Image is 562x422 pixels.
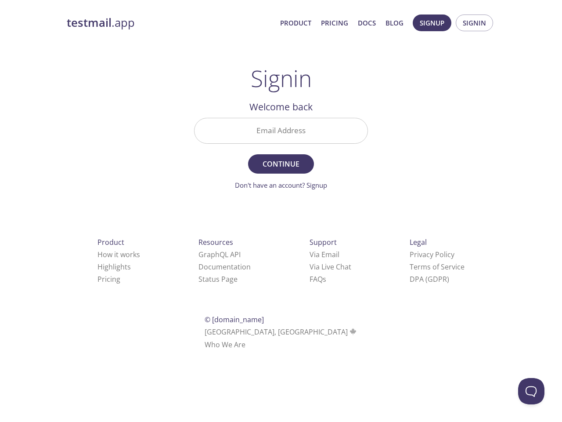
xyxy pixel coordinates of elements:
a: DPA (GDPR) [410,274,449,284]
span: [GEOGRAPHIC_DATA], [GEOGRAPHIC_DATA] [205,327,358,337]
a: FAQ [310,274,326,284]
a: Product [280,17,311,29]
button: Continue [248,154,314,174]
a: Pricing [97,274,120,284]
a: How it works [97,250,140,259]
span: Signup [420,17,444,29]
h2: Welcome back [194,99,368,114]
span: Support [310,237,337,247]
a: Terms of Service [410,262,465,272]
span: s [323,274,326,284]
button: Signin [456,15,493,31]
button: Signup [413,15,451,31]
strong: testmail [67,15,112,30]
a: Documentation [198,262,251,272]
a: Privacy Policy [410,250,454,259]
a: Highlights [97,262,131,272]
a: Who We Are [205,340,245,349]
h1: Signin [251,65,312,91]
a: Don't have an account? Signup [235,181,327,189]
a: Pricing [321,17,348,29]
a: Blog [385,17,403,29]
a: Docs [358,17,376,29]
span: Resources [198,237,233,247]
iframe: Help Scout Beacon - Open [518,378,544,404]
a: GraphQL API [198,250,241,259]
span: © [DOMAIN_NAME] [205,315,264,324]
span: Signin [463,17,486,29]
a: testmail.app [67,15,273,30]
a: Via Live Chat [310,262,351,272]
span: Continue [258,158,304,170]
span: Legal [410,237,427,247]
a: Via Email [310,250,339,259]
span: Product [97,237,124,247]
a: Status Page [198,274,238,284]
